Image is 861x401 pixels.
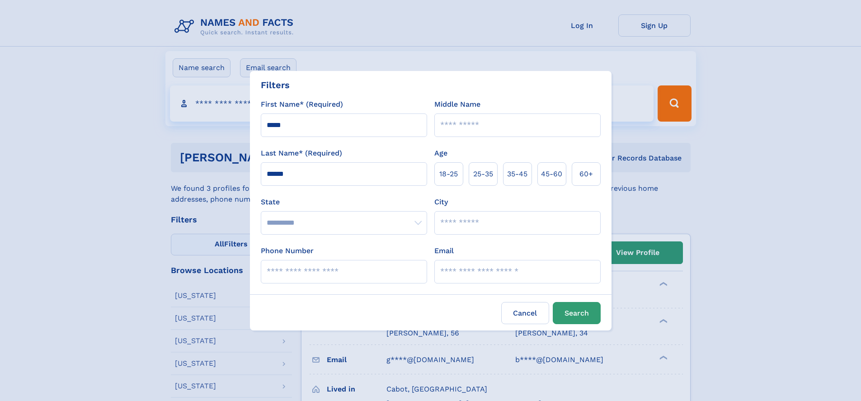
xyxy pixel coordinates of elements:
[261,78,290,92] div: Filters
[439,169,458,179] span: 18‑25
[541,169,562,179] span: 45‑60
[434,245,454,256] label: Email
[434,197,448,208] label: City
[501,302,549,324] label: Cancel
[261,245,314,256] label: Phone Number
[434,99,480,110] label: Middle Name
[261,197,427,208] label: State
[553,302,601,324] button: Search
[579,169,593,179] span: 60+
[507,169,527,179] span: 35‑45
[434,148,447,159] label: Age
[261,99,343,110] label: First Name* (Required)
[473,169,493,179] span: 25‑35
[261,148,342,159] label: Last Name* (Required)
